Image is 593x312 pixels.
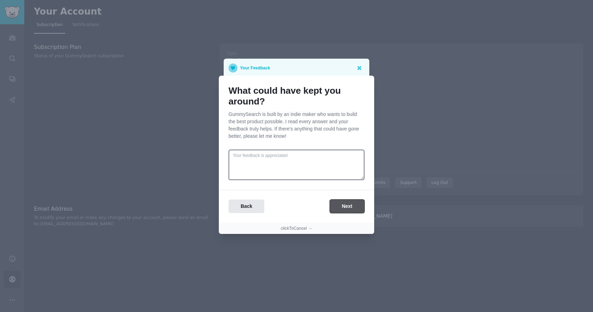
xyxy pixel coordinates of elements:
button: Back [229,200,264,213]
p: Your Feedback [240,64,270,73]
h1: What could have kept you around? [229,85,364,107]
p: GummySearch is built by an indie maker who wants to build the best product possible. I read every... [229,111,364,140]
button: Next [330,200,364,213]
button: clickToCancel → [281,226,312,232]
